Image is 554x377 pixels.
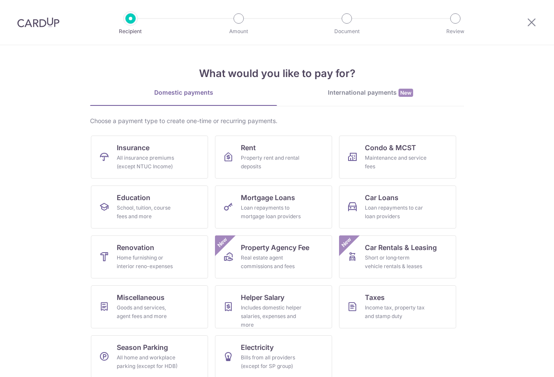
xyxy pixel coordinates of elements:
[241,142,256,153] span: Rent
[365,242,437,253] span: Car Rentals & Leasing
[215,136,332,179] a: RentProperty rent and rental deposits
[91,285,208,328] a: MiscellaneousGoods and services, agent fees and more
[241,253,303,271] div: Real estate agent commissions and fees
[241,242,309,253] span: Property Agency Fee
[339,185,456,229] a: Car LoansLoan repayments to car loan providers
[215,185,332,229] a: Mortgage LoansLoan repayments to mortgage loan providers
[117,253,179,271] div: Home furnishing or interior reno-expenses
[117,204,179,221] div: School, tuition, course fees and more
[365,142,416,153] span: Condo & MCST
[241,292,284,303] span: Helper Salary
[398,89,413,97] span: New
[365,303,427,321] div: Income tax, property tax and stamp duty
[90,117,464,125] div: Choose a payment type to create one-time or recurring payments.
[339,285,456,328] a: TaxesIncome tax, property tax and stamp duty
[90,66,464,81] h4: What would you like to pay for?
[117,242,154,253] span: Renovation
[277,88,464,97] div: International payments
[117,292,165,303] span: Miscellaneous
[498,351,545,373] iframe: Opens a widget where you can find more information
[241,353,303,371] div: Bills from all providers (except for SP group)
[339,235,354,250] span: New
[207,27,271,36] p: Amount
[91,185,208,229] a: EducationSchool, tuition, course fees and more
[117,142,149,153] span: Insurance
[241,154,303,171] div: Property rent and rental deposits
[117,192,150,203] span: Education
[339,235,456,278] a: Car Rentals & LeasingShort or long‑term vehicle rentals & leasesNew
[215,235,332,278] a: Property Agency FeeReal estate agent commissions and feesNew
[91,136,208,179] a: InsuranceAll insurance premiums (except NTUC Income)
[99,27,162,36] p: Recipient
[215,285,332,328] a: Helper SalaryIncludes domestic helper salaries, expenses and more
[365,292,385,303] span: Taxes
[117,303,179,321] div: Goods and services, agent fees and more
[365,253,427,271] div: Short or long‑term vehicle rentals & leases
[91,235,208,278] a: RenovationHome furnishing or interior reno-expenses
[339,136,456,179] a: Condo & MCSTMaintenance and service fees
[117,154,179,171] div: All insurance premiums (except NTUC Income)
[241,192,295,203] span: Mortgage Loans
[315,27,379,36] p: Document
[365,154,427,171] div: Maintenance and service fees
[423,27,487,36] p: Review
[215,235,230,250] span: New
[365,204,427,221] div: Loan repayments to car loan providers
[117,353,179,371] div: All home and workplace parking (except for HDB)
[241,204,303,221] div: Loan repayments to mortgage loan providers
[241,342,274,352] span: Electricity
[241,303,303,329] div: Includes domestic helper salaries, expenses and more
[365,192,398,203] span: Car Loans
[90,88,277,97] div: Domestic payments
[117,342,168,352] span: Season Parking
[17,17,59,28] img: CardUp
